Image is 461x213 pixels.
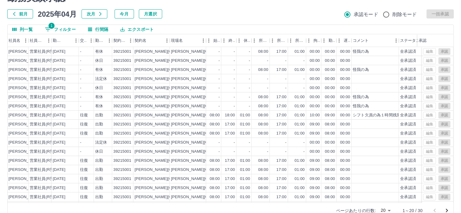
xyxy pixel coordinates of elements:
div: - [267,85,268,91]
button: メニュー [286,36,295,45]
div: - [303,58,305,64]
div: 00:00 [310,58,320,64]
div: 承認 [419,34,426,47]
div: 39215001 [113,131,131,136]
div: 00:00 [325,85,335,91]
div: 00:00 [325,49,335,55]
div: シフト欠員の為１時間残業 [353,112,401,118]
div: 00:00 [325,140,335,145]
div: [PERSON_NAME][GEOGRAPHIC_DATA] [135,140,209,145]
div: 08:00 [258,121,268,127]
button: メニュー [304,36,313,45]
div: 00:00 [340,94,350,100]
div: - [234,140,235,145]
div: 勤務日 [53,34,63,47]
div: [DATE] [53,158,65,164]
div: 00:00 [325,149,335,155]
div: 往復 [80,158,88,164]
button: 行間隔 [83,25,113,34]
div: 法定休 [95,140,107,145]
div: [DATE] [53,103,65,109]
button: エクスポート [115,25,159,34]
div: - [219,140,220,145]
div: [PERSON_NAME][GEOGRAPHIC_DATA] [135,76,209,82]
div: 00:00 [325,94,335,100]
div: 有休 [95,67,103,73]
div: 39215001 [113,103,131,109]
div: 39215001 [113,94,131,100]
div: 08:00 [210,121,220,127]
button: フィルター表示 [40,25,81,34]
div: 遅刻等 [344,34,350,47]
div: 営業社員(R契約) [30,131,59,136]
div: - [303,140,305,145]
div: 全承認済 [400,67,416,73]
div: 00:00 [310,140,320,145]
div: [DATE] [53,94,65,100]
div: 01:00 [295,67,305,73]
div: 現場名 [170,34,206,47]
button: メニュー [319,36,329,45]
div: [PERSON_NAME][GEOGRAPHIC_DATA] [135,131,209,136]
div: 所定開始 [252,34,270,47]
div: - [249,149,250,155]
div: 18:00 [225,112,235,118]
div: 出勤 [95,158,103,164]
div: 所定終業 [277,34,287,47]
div: 全承認済 [400,131,416,136]
div: 00:00 [340,58,350,64]
div: 営業社員(R契約) [30,85,59,91]
div: [PERSON_NAME][GEOGRAPHIC_DATA] [135,112,209,118]
div: [PERSON_NAME][GEOGRAPHIC_DATA] [135,67,209,73]
div: 営業社員(R契約) [30,158,59,164]
div: 契約名 [135,34,146,47]
div: 09:00 [310,131,320,136]
div: - [234,94,235,100]
div: [PERSON_NAME][GEOGRAPHIC_DATA][GEOGRAPHIC_DATA][PERSON_NAME] [171,149,320,155]
span: 削除モード [393,11,417,18]
div: [DATE] [53,112,65,118]
div: 営業社員(R契約) [30,121,59,127]
div: ステータス [399,34,435,47]
div: - [80,103,81,109]
div: 始業 [206,34,221,47]
div: 00:00 [340,131,350,136]
button: メニュー [105,36,114,45]
button: メニュー [162,36,172,45]
div: - [234,149,235,155]
div: 00:00 [310,103,320,109]
div: 所定終業 [270,34,288,47]
div: [PERSON_NAME][GEOGRAPHIC_DATA] [135,49,209,55]
div: 契約コード [113,34,126,47]
div: - [219,85,220,91]
div: 全承認済 [400,49,416,55]
div: 怪我の為 [353,49,369,55]
button: 次月 [82,9,107,18]
div: - [219,76,220,82]
div: - [219,149,220,155]
button: メニュー [87,36,96,45]
div: - [219,67,220,73]
button: メニュー [21,36,30,45]
div: 勤務区分 [94,34,112,47]
div: 有休 [95,49,103,55]
div: 休憩 [244,34,250,47]
div: 00:00 [310,85,320,91]
div: 勤務日 [52,34,79,47]
button: メニュー [204,36,213,45]
div: - [234,76,235,82]
div: 勤務 [329,34,335,47]
div: コメント [352,34,399,47]
div: 01:00 [295,49,305,55]
div: 17:00 [276,131,286,136]
div: 10:00 [310,112,320,118]
div: 17:00 [276,67,286,73]
div: 00:00 [340,67,350,73]
div: 有休 [95,94,103,100]
button: 列選択 [8,25,38,34]
div: [PERSON_NAME] [8,112,42,118]
div: - [285,58,286,64]
div: 00:00 [325,67,335,73]
div: 01:00 [295,112,305,118]
div: [PERSON_NAME][GEOGRAPHIC_DATA][GEOGRAPHIC_DATA][PERSON_NAME] [171,85,320,91]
